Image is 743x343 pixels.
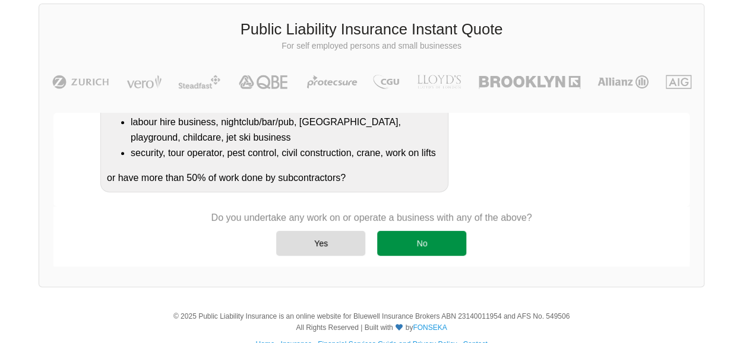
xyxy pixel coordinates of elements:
[368,75,404,89] img: CGU | Public Liability Insurance
[131,115,442,145] li: labour hire business, nightclub/bar/pub, [GEOGRAPHIC_DATA], playground, childcare, jet ski business
[377,231,466,256] div: No
[173,75,226,89] img: Steadfast | Public Liability Insurance
[661,75,696,89] img: AIG | Public Liability Insurance
[232,75,296,89] img: QBE | Public Liability Insurance
[276,231,365,256] div: Yes
[592,75,655,89] img: Allianz | Public Liability Insurance
[410,75,467,89] img: LLOYD's | Public Liability Insurance
[474,75,585,89] img: Brooklyn | Public Liability Insurance
[413,323,447,332] a: FONSEKA
[211,211,532,224] p: Do you undertake any work on or operate a business with any of the above?
[47,75,114,89] img: Zurich | Public Liability Insurance
[48,40,695,52] p: For self employed persons and small businesses
[121,75,167,89] img: Vero | Public Liability Insurance
[48,19,695,40] h3: Public Liability Insurance Instant Quote
[302,75,362,89] img: Protecsure | Public Liability Insurance
[131,145,442,161] li: security, tour operator, pest control, civil construction, crane, work on lifts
